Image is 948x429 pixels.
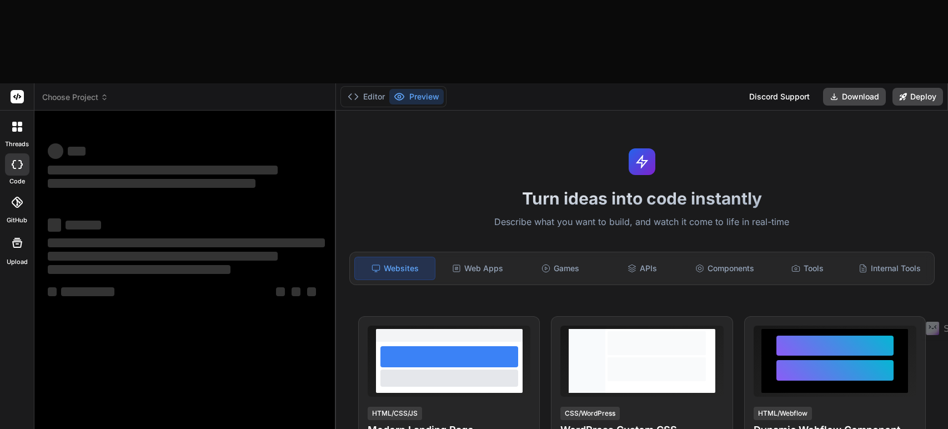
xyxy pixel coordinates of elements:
div: Games [520,257,600,280]
span: ‌ [48,287,57,296]
span: ‌ [61,287,114,296]
p: Describe what you want to build, and watch it come to life in real-time [343,215,941,230]
div: Web Apps [438,257,518,280]
span: ‌ [66,221,101,230]
span: ‌ [48,218,61,232]
div: Internal Tools [850,257,930,280]
div: HTML/CSS/JS [368,407,422,420]
label: threads [5,139,29,149]
div: Tools [767,257,847,280]
span: ‌ [48,179,255,188]
span: ‌ [48,166,278,174]
button: Download [823,88,886,106]
div: Websites [354,257,435,280]
div: HTML/Webflow [754,407,812,420]
span: ‌ [48,252,278,261]
span: ‌ [68,147,86,156]
div: CSS/WordPress [560,407,620,420]
span: ‌ [48,238,325,247]
span: ‌ [307,287,316,296]
button: Editor [343,89,389,104]
label: GitHub [7,216,27,225]
button: Preview [389,89,444,104]
span: ‌ [48,143,63,159]
button: Deploy [892,88,943,106]
h1: Turn ideas into code instantly [343,188,941,208]
span: ‌ [292,287,300,296]
label: code [9,177,25,186]
span: ‌ [276,287,285,296]
label: Upload [7,257,28,267]
div: APIs [603,257,683,280]
div: Discord Support [743,88,816,106]
span: ‌ [48,265,230,274]
span: Choose Project [42,92,108,103]
div: Components [685,257,765,280]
